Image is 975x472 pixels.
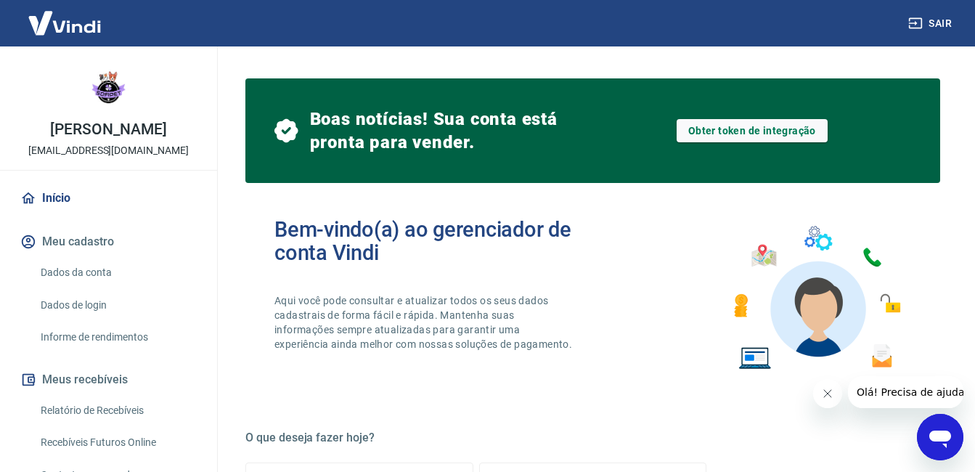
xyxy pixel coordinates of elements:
[17,226,200,258] button: Meu cadastro
[35,428,200,457] a: Recebíveis Futuros Online
[17,1,112,45] img: Vindi
[9,10,122,22] span: Olá! Precisa de ajuda?
[310,107,593,154] span: Boas notícias! Sua conta está pronta para vender.
[50,122,166,137] p: [PERSON_NAME]
[35,258,200,288] a: Dados da conta
[35,290,200,320] a: Dados de login
[35,396,200,426] a: Relatório de Recebíveis
[35,322,200,352] a: Informe de rendimentos
[721,218,911,378] img: Imagem de um avatar masculino com diversos icones exemplificando as funcionalidades do gerenciado...
[813,379,842,408] iframe: Fechar mensagem
[905,10,958,37] button: Sair
[677,119,828,142] a: Obter token de integração
[28,143,189,158] p: [EMAIL_ADDRESS][DOMAIN_NAME]
[917,414,963,460] iframe: Botão para abrir a janela de mensagens
[80,58,138,116] img: e3727277-d80f-4bdf-8ca9-f3fa038d2d1c.jpeg
[17,182,200,214] a: Início
[17,364,200,396] button: Meus recebíveis
[274,218,593,264] h2: Bem-vindo(a) ao gerenciador de conta Vindi
[848,376,963,408] iframe: Mensagem da empresa
[245,431,940,445] h5: O que deseja fazer hoje?
[274,293,575,351] p: Aqui você pode consultar e atualizar todos os seus dados cadastrais de forma fácil e rápida. Mant...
